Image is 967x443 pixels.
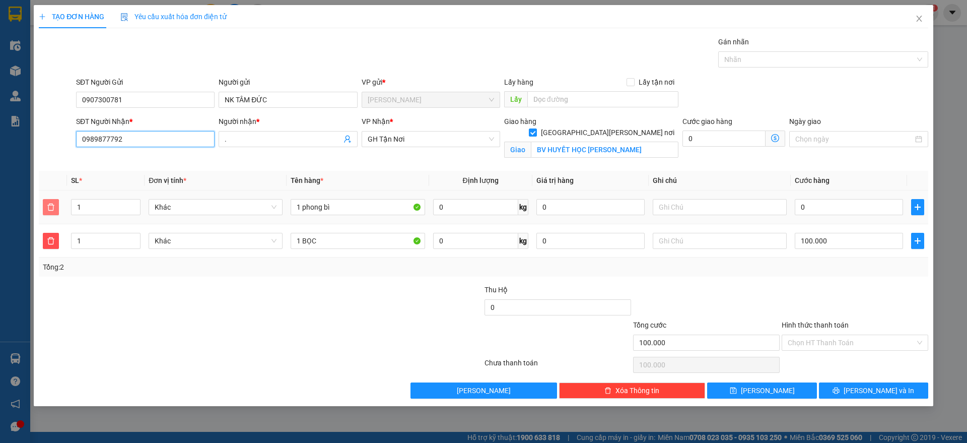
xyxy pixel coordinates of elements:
[291,233,425,249] input: VD: Bàn, Ghế
[76,77,215,88] div: SĐT Người Gửi
[559,383,706,399] button: deleteXóa Thông tin
[343,135,352,143] span: user-add
[789,117,821,125] label: Ngày giao
[39,13,104,21] span: TẠO ĐƠN HÀNG
[741,385,795,396] span: [PERSON_NAME]
[911,233,924,249] button: plus
[43,203,58,211] span: delete
[43,199,59,215] button: delete
[39,13,46,20] span: plus
[536,199,645,215] input: 0
[291,199,425,215] input: VD: Bàn, Ghế
[504,91,527,107] span: Lấy
[531,142,678,158] input: Giao tận nơi
[368,132,494,147] span: GH Tận Nơi
[504,117,536,125] span: Giao hàng
[707,383,816,399] button: save[PERSON_NAME]
[457,385,511,396] span: [PERSON_NAME]
[485,286,508,294] span: Thu Hộ
[149,176,186,184] span: Đơn vị tính
[410,383,557,399] button: [PERSON_NAME]
[682,117,732,125] label: Cước giao hàng
[362,117,390,125] span: VP Nhận
[905,5,933,33] button: Close
[368,92,494,107] span: Gia Kiệm
[782,321,849,329] label: Hình thức thanh toán
[527,91,678,107] input: Dọc đường
[518,233,528,249] span: kg
[362,77,500,88] div: VP gửi
[615,385,659,396] span: Xóa Thông tin
[649,171,791,191] th: Ghi chú
[76,116,215,127] div: SĐT Người Nhận
[771,134,779,142] span: dollar-circle
[653,233,787,249] input: Ghi Chú
[844,385,914,396] span: [PERSON_NAME] và In
[633,321,666,329] span: Tổng cước
[537,127,678,138] span: [GEOGRAPHIC_DATA][PERSON_NAME] nơi
[120,13,128,21] img: icon
[43,233,59,249] button: delete
[653,199,787,215] input: Ghi Chú
[718,38,749,46] label: Gán nhãn
[536,176,574,184] span: Giá trị hàng
[43,262,373,273] div: Tổng: 2
[483,357,632,375] div: Chưa thanh toán
[730,387,737,395] span: save
[819,383,928,399] button: printer[PERSON_NAME] và In
[71,176,79,184] span: SL
[536,233,645,249] input: 0
[463,176,499,184] span: Định lượng
[120,13,227,21] span: Yêu cầu xuất hóa đơn điện tử
[911,199,924,215] button: plus
[155,233,277,248] span: Khác
[682,131,766,147] input: Cước giao hàng
[912,203,924,211] span: plus
[833,387,840,395] span: printer
[155,200,277,215] span: Khác
[219,77,357,88] div: Người gửi
[912,237,924,245] span: plus
[604,387,611,395] span: delete
[915,15,923,23] span: close
[43,237,58,245] span: delete
[635,77,678,88] span: Lấy tận nơi
[504,142,531,158] span: Giao
[504,78,533,86] span: Lấy hàng
[219,116,357,127] div: Người nhận
[795,134,913,145] input: Ngày giao
[291,176,323,184] span: Tên hàng
[518,199,528,215] span: kg
[795,176,830,184] span: Cước hàng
